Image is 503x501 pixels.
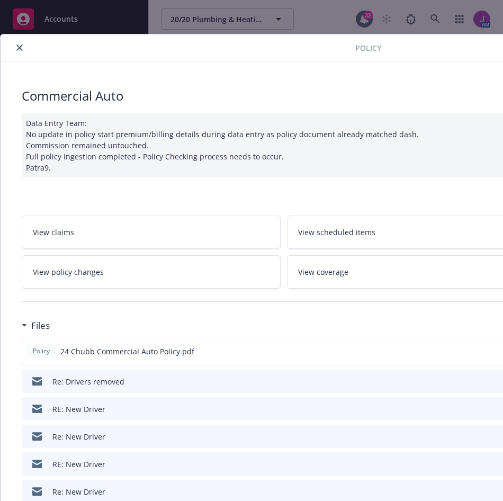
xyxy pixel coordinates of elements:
div: Files [22,319,50,333]
span: 24 Chubb Commercial Auto Policy.pdf [60,346,194,357]
div: RE: New Driver [52,404,105,415]
div: Re: Drivers removed [52,376,124,387]
span: View coverage [298,266,348,278]
span: Policy [355,42,381,53]
a: View policy changes [22,255,281,289]
div: Re: New Driver [52,486,105,497]
span: View claims [33,227,74,238]
div: RE: New Driver [52,459,105,470]
h3: Files [31,319,50,333]
a: View claims [22,216,281,249]
span: View policy changes [33,266,104,278]
div: Re: New Driver [52,431,105,442]
button: close [13,41,26,54]
span: View scheduled items [298,227,375,238]
span: Policy [31,346,52,356]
